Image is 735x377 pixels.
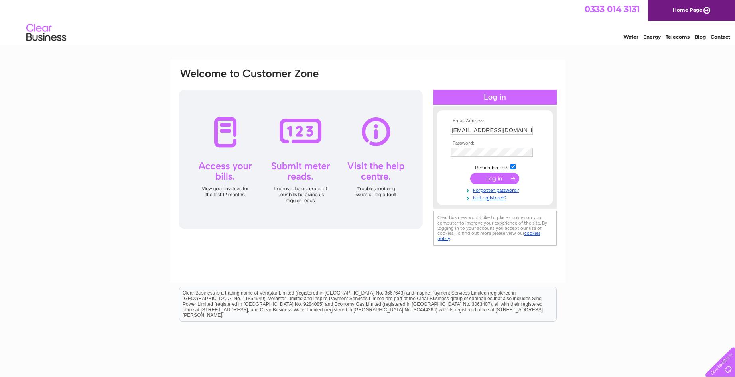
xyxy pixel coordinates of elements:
a: Not registered? [451,193,541,201]
a: Water [623,34,638,40]
a: Telecoms [666,34,690,40]
td: Remember me? [449,163,541,171]
th: Password: [449,141,541,146]
div: Clear Business is a trading name of Verastar Limited (registered in [GEOGRAPHIC_DATA] No. 3667643... [179,4,556,39]
a: Energy [643,34,661,40]
img: logo.png [26,21,67,45]
a: Contact [711,34,730,40]
a: Blog [694,34,706,40]
input: Submit [470,173,519,184]
a: cookies policy [437,230,540,241]
a: 0333 014 3131 [585,4,640,14]
th: Email Address: [449,118,541,124]
a: Forgotten password? [451,186,541,193]
div: Clear Business would like to place cookies on your computer to improve your experience of the sit... [433,211,557,245]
